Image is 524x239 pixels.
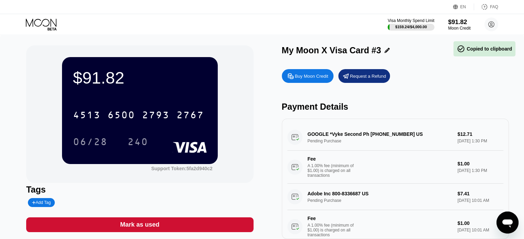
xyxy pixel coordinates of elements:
div: $91.82Moon Credit [448,19,471,31]
div: $91.82 [73,68,207,87]
div: EN [453,3,474,10]
div: 06/28 [73,137,107,148]
div: My Moon X Visa Card #3 [282,45,381,55]
div: Add Tag [32,200,51,205]
div: [DATE] 1:30 PM [458,168,503,173]
div: 2767 [176,110,204,121]
div: Support Token: 5fa2d940c2 [151,166,213,171]
div: Mark as used [26,217,253,232]
div: Copied to clipboard [457,45,512,53]
div: FAQ [490,4,498,9]
iframe: Button to launch messaging window [496,211,518,233]
div: FeeA 1.00% fee (minimum of $1.00) is charged on all transactions$1.00[DATE] 1:30 PM [287,151,503,184]
div: 06/28 [68,133,113,150]
div: Buy Moon Credit [282,69,333,83]
div: Moon Credit [448,26,471,31]
div: Payment Details [282,102,509,112]
div: Add Tag [28,198,55,207]
div: A 1.00% fee (minimum of $1.00) is charged on all transactions [308,223,359,237]
div: Visa Monthly Spend Limit [388,18,434,23]
div: 240 [127,137,148,148]
div: Support Token:5fa2d940c2 [151,166,213,171]
div: Request a Refund [338,69,390,83]
div: Mark as used [120,221,160,229]
div: Tags [26,185,253,195]
div: FAQ [474,3,498,10]
div: [DATE] 10:01 AM [458,228,503,232]
div: A 1.00% fee (minimum of $1.00) is charged on all transactions [308,163,359,178]
div: $159.24 / $4,000.00 [395,25,427,29]
span:  [457,45,465,53]
div: EN [460,4,466,9]
div: $91.82 [448,19,471,26]
div: $1.00 [458,161,503,166]
div: 6500 [107,110,135,121]
div: 4513650027932767 [69,106,208,123]
div: Buy Moon Credit [295,73,328,79]
div: Request a Refund [350,73,386,79]
div: Fee [308,216,356,221]
div: 240 [122,133,153,150]
div: Visa Monthly Spend Limit$159.24/$4,000.00 [388,18,434,31]
div: Fee [308,156,356,162]
div: 2793 [142,110,169,121]
div: 4513 [73,110,101,121]
div: $1.00 [458,220,503,226]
